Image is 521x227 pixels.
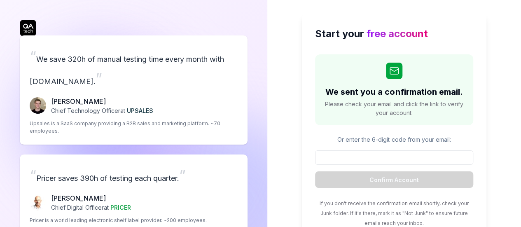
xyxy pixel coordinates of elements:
span: “ [30,47,36,66]
span: ” [96,70,102,88]
img: Fredrik Seidl [30,97,46,114]
button: Confirm Account [315,171,473,188]
span: ” [179,166,186,185]
span: UPSALES [127,107,153,114]
p: Chief Digital Officer at [51,203,131,212]
img: Chris Chalkitis [30,194,46,211]
p: Pricer is a world leading electronic shelf label provider. ~200 employees. [30,217,207,224]
span: Please check your email and click the link to verify your account. [323,100,465,117]
p: We save 320h of manual testing time every month with [DOMAIN_NAME]. [30,45,238,90]
p: Or enter the 6-digit code from your email: [315,135,473,144]
span: PRICER [110,204,131,211]
p: Upsales is a SaaS company providing a B2B sales and marketing platform. ~70 employees. [30,120,238,135]
h2: Start your [315,26,473,41]
span: “ [30,166,36,185]
p: Chief Technology Officer at [51,106,153,115]
p: Pricer saves 390h of testing each quarter. [30,164,238,187]
span: free account [367,28,428,40]
p: [PERSON_NAME] [51,96,153,106]
h2: We sent you a confirmation email. [325,86,463,98]
p: [PERSON_NAME] [51,193,131,203]
span: If you don't receive the confirmation email shortly, check your Junk folder. If it's there, mark ... [320,200,468,226]
a: “We save 320h of manual testing time every month with [DOMAIN_NAME].”Fredrik Seidl[PERSON_NAME]Ch... [20,35,248,145]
